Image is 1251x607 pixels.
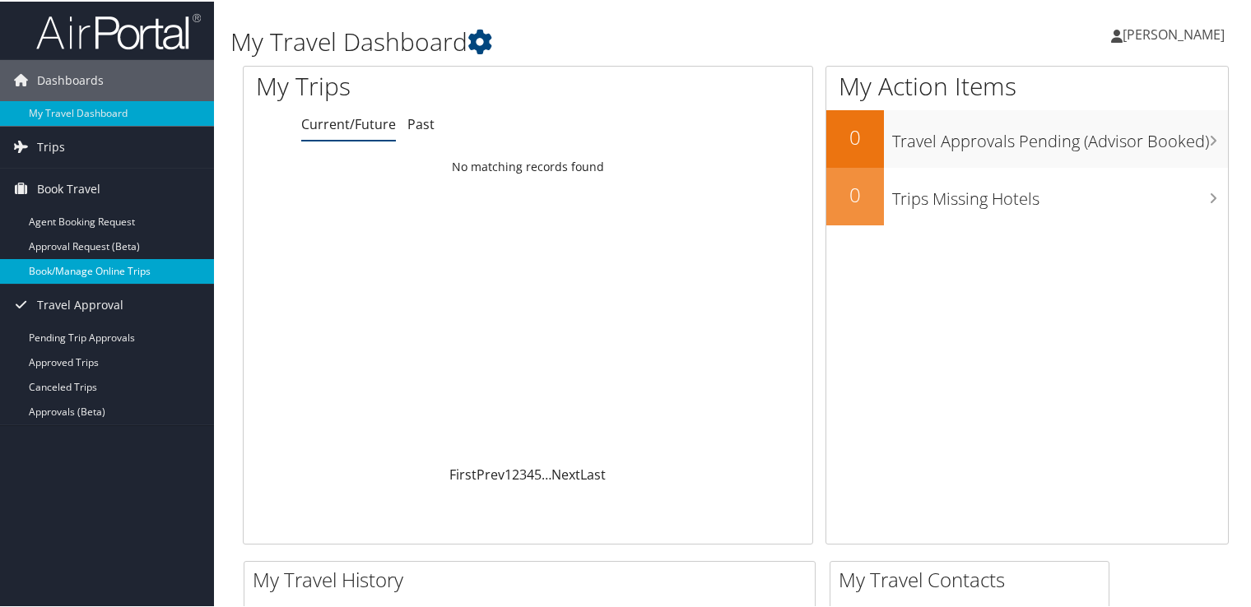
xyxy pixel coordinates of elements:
a: Next [551,464,580,482]
a: 3 [519,464,527,482]
a: 4 [527,464,534,482]
span: [PERSON_NAME] [1123,24,1225,42]
h3: Trips Missing Hotels [892,178,1228,209]
h2: My Travel Contacts [839,564,1109,592]
a: Prev [477,464,505,482]
h1: My Travel Dashboard [230,23,905,58]
a: 1 [505,464,512,482]
a: 5 [534,464,542,482]
span: Travel Approval [37,283,123,324]
img: airportal-logo.png [36,11,201,49]
span: Book Travel [37,167,100,208]
span: Trips [37,125,65,166]
a: Current/Future [301,114,396,132]
a: 0Trips Missing Hotels [826,166,1228,224]
h1: My Action Items [826,67,1228,102]
a: First [449,464,477,482]
a: [PERSON_NAME] [1111,8,1241,58]
h1: My Trips [256,67,563,102]
a: 2 [512,464,519,482]
a: 0Travel Approvals Pending (Advisor Booked) [826,109,1228,166]
a: Past [407,114,435,132]
td: No matching records found [244,151,812,180]
h2: 0 [826,179,884,207]
span: … [542,464,551,482]
h2: My Travel History [253,564,815,592]
span: Dashboards [37,58,104,100]
a: Last [580,464,606,482]
h2: 0 [826,122,884,150]
h3: Travel Approvals Pending (Advisor Booked) [892,120,1228,151]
